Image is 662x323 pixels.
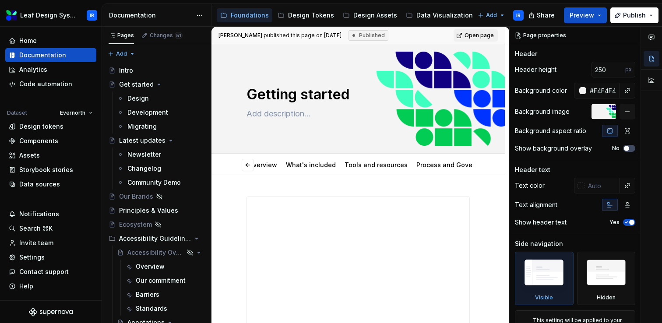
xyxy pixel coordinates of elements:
[5,279,96,293] button: Help
[516,12,521,19] div: IR
[6,10,17,21] img: 6e787e26-f4c0-4230-8924-624fe4a2d214.png
[119,206,178,215] div: Principles & Values
[19,239,53,247] div: Invite team
[218,32,342,39] span: published this page on [DATE]
[119,234,191,243] div: Accessibility Guidelines
[127,248,184,257] div: Accessibility Overview
[116,50,127,57] span: Add
[29,308,73,316] a: Supernova Logo
[105,232,208,246] div: Accessibility Guidelines
[416,161,494,169] a: Process and Governance
[19,267,69,276] div: Contact support
[122,260,208,274] a: Overview
[5,265,96,279] button: Contact support
[274,8,338,22] a: Design Tokens
[60,109,85,116] span: Evernorth
[341,155,411,174] div: Tools and resources
[20,11,76,20] div: Leaf Design System
[515,49,537,58] div: Header
[90,12,94,19] div: IR
[113,91,208,105] a: Design
[119,220,152,229] div: Ecosystem
[127,164,161,173] div: Changelog
[515,181,545,190] div: Text color
[113,246,208,260] a: Accessibility Overview
[127,150,161,159] div: Newsletter
[245,155,281,174] div: Overview
[5,250,96,264] a: Settings
[119,80,154,89] div: Get started
[127,108,168,117] div: Development
[5,119,96,133] a: Design tokens
[19,282,33,291] div: Help
[5,163,96,177] a: Storybook stories
[5,63,96,77] a: Analytics
[109,32,134,39] div: Pages
[515,200,557,209] div: Text alignment
[150,32,183,39] div: Changes
[5,134,96,148] a: Components
[5,77,96,91] a: Code automation
[105,218,208,232] a: Ecosystem
[586,83,620,98] input: Auto
[127,122,157,131] div: Migrating
[5,177,96,191] a: Data sources
[105,63,208,77] a: Intro
[402,8,476,22] a: Data Visualization
[475,9,508,21] button: Add
[577,252,636,305] div: Hidden
[282,155,339,174] div: What's included
[5,236,96,250] a: Invite team
[515,218,567,227] div: Show header text
[597,294,616,301] div: Hidden
[218,32,262,39] span: [PERSON_NAME]
[515,65,556,74] div: Header height
[136,262,165,271] div: Overview
[175,32,183,39] span: 51
[486,12,497,19] span: Add
[113,147,208,161] a: Newsletter
[231,11,269,20] div: Foundations
[5,148,96,162] a: Assets
[19,51,66,60] div: Documentation
[19,65,47,74] div: Analytics
[612,145,620,152] label: No
[623,11,646,20] span: Publish
[105,190,208,204] a: Our Brands
[127,178,181,187] div: Community Demo
[5,48,96,62] a: Documentation
[105,48,138,60] button: Add
[592,62,625,77] input: Auto
[217,8,272,22] a: Foundations
[19,253,45,262] div: Settings
[105,204,208,218] a: Principles & Values
[610,7,658,23] button: Publish
[515,144,592,153] div: Show background overlay
[113,161,208,176] a: Changelog
[248,161,277,169] a: Overview
[625,66,632,73] p: px
[119,66,133,75] div: Intro
[136,276,186,285] div: Our commitment
[413,155,497,174] div: Process and Governance
[5,34,96,48] a: Home
[5,221,96,235] button: Search ⌘K
[570,11,594,20] span: Preview
[19,80,72,88] div: Code automation
[515,107,570,116] div: Background image
[113,176,208,190] a: Community Demo
[113,105,208,119] a: Development
[136,290,159,299] div: Barriers
[515,165,550,174] div: Header text
[515,239,563,248] div: Side navigation
[2,6,100,25] button: Leaf Design SystemIR
[217,7,473,24] div: Page tree
[515,252,574,305] div: Visible
[585,178,620,193] input: Auto
[19,137,58,145] div: Components
[454,29,498,42] a: Open page
[5,207,96,221] button: Notifications
[19,151,40,160] div: Assets
[515,86,567,95] div: Background color
[109,11,192,20] div: Documentation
